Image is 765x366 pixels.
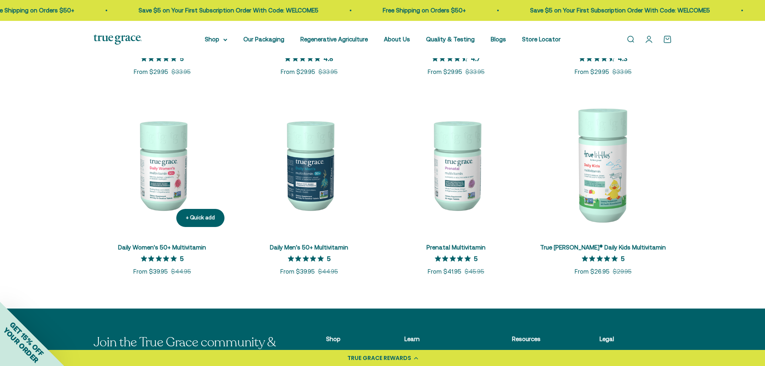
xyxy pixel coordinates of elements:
[534,96,672,233] img: True Littles® Daily Kids Multivitamin
[519,6,699,15] p: Save $5 on Your First Subscription Order With Code: WELCOME5
[127,6,307,15] p: Save $5 on Your First Subscription Order With Code: WELCOME5
[491,36,506,43] a: Blogs
[471,54,480,62] p: 4.7
[241,96,378,233] img: Daily Men's 50+ Multivitamin
[582,253,621,264] span: 5 out 5 stars rating in total 4 reviews
[280,267,315,276] sale-price: From $39.95
[288,253,327,264] span: 5 out 5 stars rating in total 1 reviews
[141,253,180,264] span: 5 out 5 stars rating in total 8 reviews
[613,267,632,276] compare-at-price: $29.95
[327,254,330,262] p: 5
[465,267,484,276] compare-at-price: $45.95
[575,267,610,276] sale-price: From $26.95
[300,36,368,43] a: Regenerative Agriculture
[180,54,184,62] p: 5
[474,254,477,262] p: 5
[133,267,168,276] sale-price: From $39.95
[176,209,224,227] button: + Quick add
[118,244,206,251] a: Daily Women's 50+ Multivitamin
[8,320,45,358] span: GET 15% OFF
[618,54,627,62] p: 4.3
[426,244,486,251] a: Prenatal Multivitamin
[180,254,184,262] p: 5
[318,267,338,276] compare-at-price: $44.95
[171,67,191,77] compare-at-price: $33.95
[141,53,180,64] span: 5 out 5 stars rating in total 4 reviews
[621,254,624,262] p: 5
[426,36,475,43] a: Quality & Testing
[388,96,525,233] img: Daily Multivitamin to Support a Healthy Mom & Baby* For women during pre-conception, pregnancy, a...
[404,334,472,344] p: Learn
[326,334,365,344] p: Shop
[171,267,191,276] compare-at-price: $44.95
[205,35,227,44] summary: Shop
[428,267,461,276] sale-price: From $41.95
[600,334,655,344] p: Legal
[285,53,324,64] span: 4.8 out 5 stars rating in total 4 reviews
[134,67,168,77] sale-price: From $29.95
[281,67,315,77] sale-price: From $29.95
[512,334,560,344] p: Resources
[347,354,411,362] div: TRUE GRACE REWARDS
[270,244,348,251] a: Daily Men's 50+ Multivitamin
[428,67,462,77] sale-price: From $29.95
[612,67,632,77] compare-at-price: $33.95
[2,326,40,364] span: YOUR ORDER
[371,7,455,14] a: Free Shipping on Orders $50+
[384,36,410,43] a: About Us
[94,96,231,233] img: Daily Multivitamin for Energy, Longevity, Heart Health, & Memory Support* L-ergothioneine to supp...
[318,67,338,77] compare-at-price: $33.95
[465,67,485,77] compare-at-price: $33.95
[432,53,471,64] span: 4.7 out 5 stars rating in total 21 reviews
[522,36,561,43] a: Store Locator
[575,67,609,77] sale-price: From $29.95
[540,244,666,251] a: True [PERSON_NAME]® Daily Kids Multivitamin
[243,36,284,43] a: Our Packaging
[186,214,215,222] div: + Quick add
[435,253,474,264] span: 5 out 5 stars rating in total 3 reviews
[579,53,618,64] span: 4.3 out 5 stars rating in total 3 reviews
[324,54,333,62] p: 4.8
